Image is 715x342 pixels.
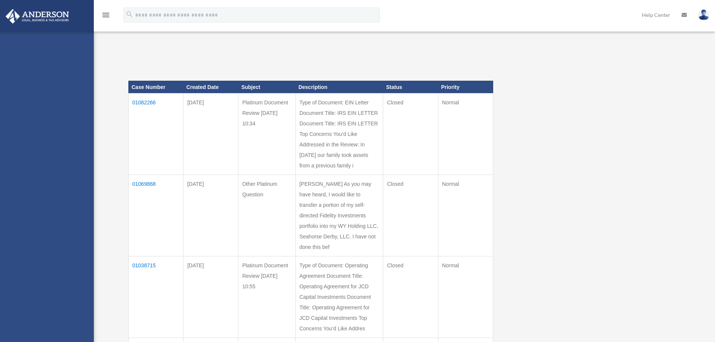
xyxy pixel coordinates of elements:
td: [PERSON_NAME] As you may have heard, I would like to transfer a portion of my self-directed Fidel... [295,175,383,256]
td: Normal [438,93,493,175]
th: Subject [238,81,295,93]
td: Platinum Document Review [DATE] 10:55 [238,256,295,338]
td: Closed [383,256,438,338]
td: [DATE] [183,256,238,338]
td: Closed [383,175,438,256]
td: 01082266 [128,93,183,175]
td: Type of Document: EIN Letter Document Title: IRS EIN LETTER Document Title: IRS EIN LETTER Top Co... [295,93,383,175]
th: Status [383,81,438,93]
td: Platinum Document Review [DATE] 10:34 [238,93,295,175]
th: Created Date [183,81,238,93]
a: menu [101,13,110,20]
td: Closed [383,93,438,175]
td: 01069868 [128,175,183,256]
td: Other Platinum Question [238,175,295,256]
img: Anderson Advisors Platinum Portal [3,9,71,24]
img: User Pic [698,9,709,20]
td: [DATE] [183,175,238,256]
i: menu [101,11,110,20]
td: Type of Document: Operating Agreement Document Title: Operating Agreement for JCD Capital Investm... [295,256,383,338]
td: 01038715 [128,256,183,338]
td: [DATE] [183,93,238,175]
td: Normal [438,175,493,256]
th: Case Number [128,81,183,93]
th: Description [295,81,383,93]
th: Priority [438,81,493,93]
i: search [125,10,134,18]
td: Normal [438,256,493,338]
